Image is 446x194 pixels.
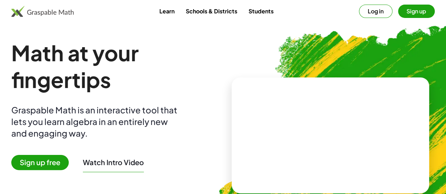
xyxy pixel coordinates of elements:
[83,158,144,167] button: Watch Intro Video
[359,5,392,18] button: Log in
[180,5,243,18] a: Schools & Districts
[277,109,383,162] video: What is this? This is dynamic math notation. Dynamic math notation plays a central role in how Gr...
[11,155,69,170] span: Sign up free
[243,5,279,18] a: Students
[11,104,181,139] div: Graspable Math is an interactive tool that lets you learn algebra in an entirely new and engaging...
[398,5,435,18] button: Sign up
[11,39,220,93] h1: Math at your fingertips
[153,5,180,18] a: Learn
